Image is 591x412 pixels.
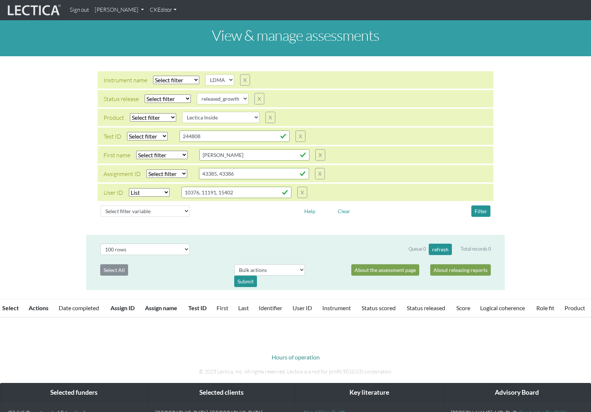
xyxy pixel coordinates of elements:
a: User ID [293,304,312,311]
a: Status released [407,304,445,311]
div: Product [104,113,124,122]
th: Assign name [141,299,184,318]
button: Help [301,205,319,217]
a: Sign out [67,3,92,17]
a: Identifier [259,304,282,311]
th: Assign ID [106,299,141,318]
button: X [265,112,275,123]
a: Date completed [59,304,99,311]
button: refresh [429,244,452,255]
div: First name [104,151,130,160]
div: Selected clients [148,383,295,402]
button: Clear [334,205,353,217]
a: Product [565,304,585,311]
a: Role fit [536,304,554,311]
div: Submit [234,276,257,287]
th: Test ID [184,299,213,318]
img: lecticalive [6,3,61,17]
div: Key literature [296,383,443,402]
button: X [254,93,264,104]
a: CKEditor [147,3,180,17]
a: Score [456,304,470,311]
div: Queue 0 Total records 0 [409,244,491,255]
p: © 2025 Lectica, Inc. All rights reserved. Lectica is a not for profit 501(c)(3) corporation. [92,368,499,376]
button: X [297,187,307,198]
a: Instrument [322,304,351,311]
div: Assignment ID [104,169,141,178]
button: Select All [100,264,128,276]
a: About the assessment page [351,264,419,276]
a: Status scored [362,304,396,311]
a: About releasing reports [430,264,491,276]
a: First [217,304,228,311]
a: Logical coherence [480,304,525,311]
a: [PERSON_NAME] [92,3,147,17]
button: Filter [471,205,490,217]
button: X [295,130,305,142]
div: Status release [104,94,139,103]
div: Selected funders [0,383,148,402]
th: Actions [24,299,54,318]
button: X [315,149,325,161]
button: X [240,74,250,86]
a: Hours of operation [272,354,320,361]
div: Advisory Board [443,383,591,402]
div: User ID [104,188,123,197]
button: X [315,168,325,179]
a: Help [301,207,319,214]
div: Instrument name [104,76,147,85]
a: Last [238,304,249,311]
div: Test ID [104,132,121,141]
